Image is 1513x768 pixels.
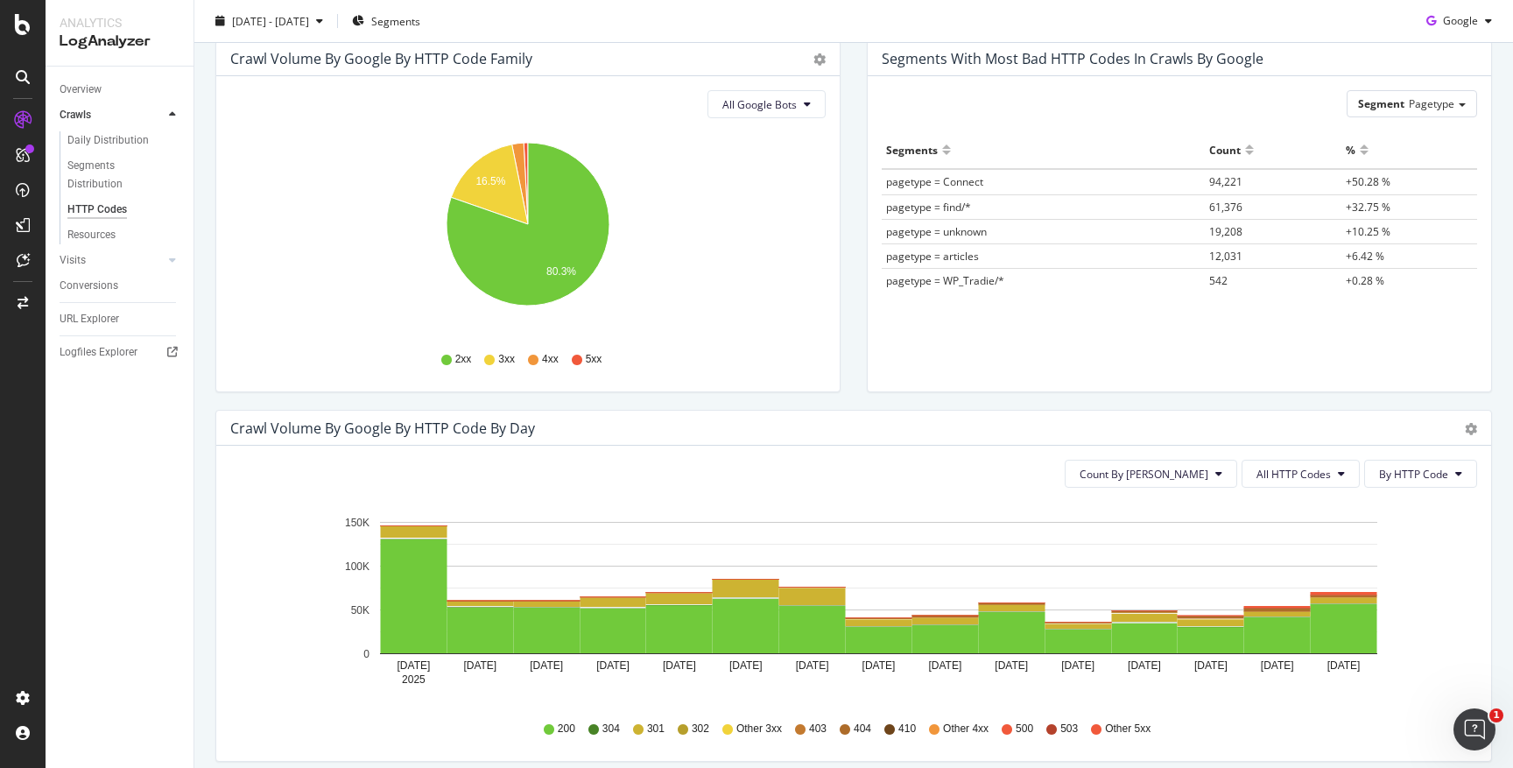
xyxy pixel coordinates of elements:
text: 100K [345,560,369,573]
text: [DATE] [1327,659,1361,672]
iframe: Intercom live chat [1453,708,1495,750]
span: 542 [1209,273,1228,288]
span: pagetype = articles [886,249,979,264]
span: Pagetype [1409,96,1454,111]
div: Analytics [60,14,179,32]
a: Daily Distribution [67,131,181,150]
text: [DATE] [862,659,896,672]
span: 2xx [455,352,472,367]
div: Overview [60,81,102,99]
a: Logfiles Explorer [60,343,181,362]
span: All HTTP Codes [1256,467,1331,482]
button: Google [1419,7,1499,35]
text: 16.5% [475,176,505,188]
span: 61,376 [1209,200,1242,215]
a: Segments Distribution [67,157,181,194]
span: pagetype = Connect [886,174,983,189]
span: Other 3xx [736,722,782,736]
div: Logfiles Explorer [60,343,137,362]
span: Other 5xx [1105,722,1151,736]
a: Conversions [60,277,181,295]
span: +0.28 % [1346,273,1384,288]
button: Segments [345,7,427,35]
button: [DATE] - [DATE] [208,7,330,35]
button: All Google Bots [707,90,826,118]
text: [DATE] [928,659,961,672]
a: URL Explorer [60,310,181,328]
div: Crawls [60,106,91,124]
div: URL Explorer [60,310,119,328]
span: 302 [692,722,709,736]
text: [DATE] [995,659,1028,672]
a: Crawls [60,106,164,124]
div: HTTP Codes [67,201,127,219]
span: 404 [854,722,871,736]
svg: A chart. [230,132,826,335]
span: 12,031 [1209,249,1242,264]
span: pagetype = unknown [886,224,987,239]
text: [DATE] [398,659,431,672]
span: 503 [1060,722,1078,736]
div: Crawl Volume by google by HTTP Code by Day [230,419,535,437]
span: 500 [1016,722,1033,736]
text: [DATE] [463,659,496,672]
span: +6.42 % [1346,249,1384,264]
svg: A chart. [230,502,1477,705]
span: Count By Day [1080,467,1208,482]
div: Crawl Volume by google by HTTP Code Family [230,50,532,67]
text: 50K [351,604,369,617]
div: gear [1465,423,1477,435]
div: Daily Distribution [67,131,149,150]
text: [DATE] [596,659,630,672]
div: Segments with most bad HTTP codes in Crawls by google [882,50,1263,67]
div: Resources [67,226,116,244]
text: [DATE] [1061,659,1094,672]
button: Count By [PERSON_NAME] [1065,460,1237,488]
a: Resources [67,226,181,244]
span: 19,208 [1209,224,1242,239]
div: % [1346,136,1355,164]
span: By HTTP Code [1379,467,1448,482]
span: Segment [1358,96,1404,111]
div: Segments [886,136,938,164]
text: [DATE] [729,659,763,672]
div: Segments Distribution [67,157,165,194]
span: 304 [602,722,620,736]
a: HTTP Codes [67,201,181,219]
span: 403 [809,722,827,736]
a: Visits [60,251,164,270]
span: +50.28 % [1346,174,1390,189]
span: 5xx [586,352,602,367]
text: [DATE] [796,659,829,672]
text: [DATE] [663,659,696,672]
text: 0 [363,648,369,660]
span: 4xx [542,352,559,367]
span: +32.75 % [1346,200,1390,215]
button: All HTTP Codes [1242,460,1360,488]
div: Count [1209,136,1241,164]
span: pagetype = WP_Tradie/* [886,273,1004,288]
text: [DATE] [1194,659,1228,672]
text: 150K [345,517,369,529]
span: pagetype = find/* [886,200,971,215]
span: +10.25 % [1346,224,1390,239]
text: 80.3% [546,265,576,278]
a: Overview [60,81,181,99]
span: 3xx [498,352,515,367]
div: gear [813,53,826,66]
div: LogAnalyzer [60,32,179,52]
text: 2025 [402,673,426,686]
span: 94,221 [1209,174,1242,189]
span: All Google Bots [722,97,797,112]
div: Conversions [60,277,118,295]
span: 1 [1489,708,1503,722]
span: [DATE] - [DATE] [232,13,309,28]
span: 410 [898,722,916,736]
button: By HTTP Code [1364,460,1477,488]
span: Google [1443,13,1478,28]
span: Segments [371,13,420,28]
span: 301 [647,722,665,736]
text: [DATE] [1261,659,1294,672]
